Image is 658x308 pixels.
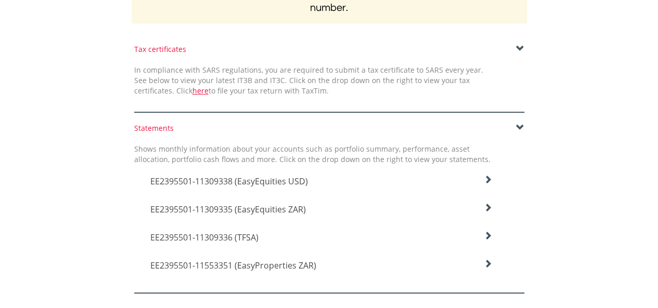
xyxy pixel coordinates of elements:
[134,44,524,55] div: Tax certificates
[134,65,483,96] span: In compliance with SARS regulations, you are required to submit a tax certificate to SARS every y...
[150,260,316,271] span: EE2395501-11553351 (EasyProperties ZAR)
[176,86,329,96] span: Click to file your tax return with TaxTim.
[192,86,209,96] a: here
[126,144,498,165] div: Shows monthly information about your accounts such as portfolio summary, performance, asset alloc...
[150,232,259,243] span: EE2395501-11309336 (TFSA)
[150,204,306,215] span: EE2395501-11309335 (EasyEquities ZAR)
[134,123,524,133] div: Statements
[150,176,308,187] span: EE2395501-11309338 (EasyEquities USD)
